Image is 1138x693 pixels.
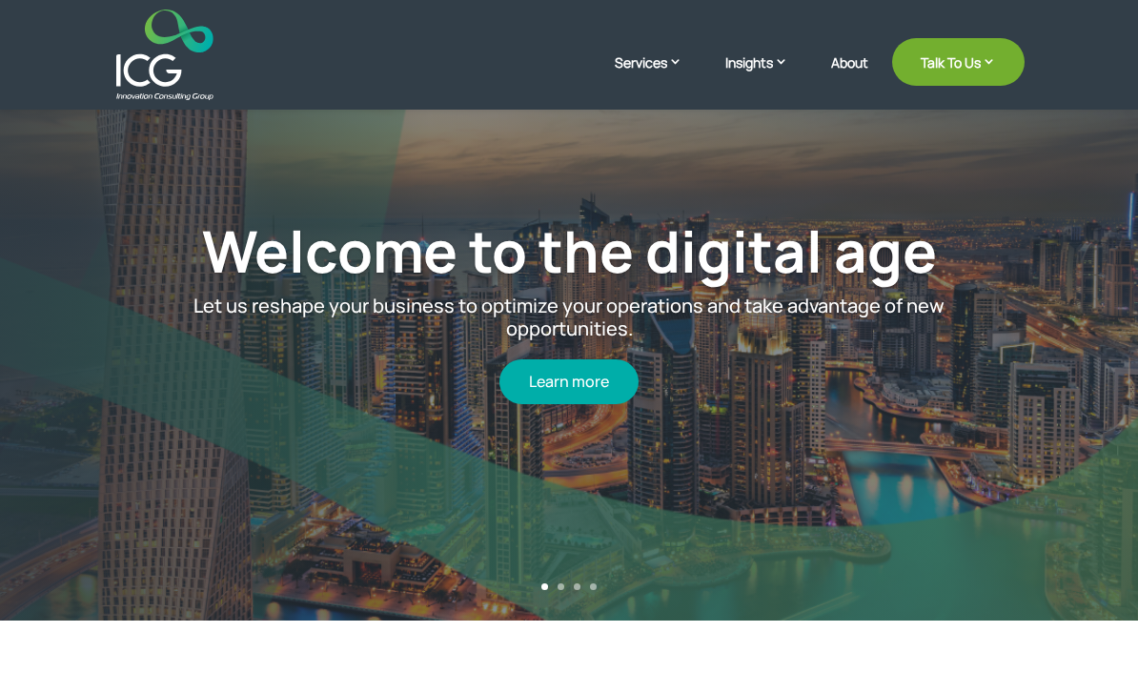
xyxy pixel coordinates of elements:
iframe: Chat Widget [1043,601,1138,693]
a: Insights [725,52,807,100]
a: 2 [558,583,564,590]
a: 3 [574,583,580,590]
a: 4 [590,583,597,590]
a: Learn more [499,359,639,404]
a: Welcome to the digital age [202,212,937,290]
a: 1 [541,583,548,590]
a: Services [615,52,701,100]
a: Talk To Us [892,38,1025,86]
span: Let us reshape your business to optimize your operations and take advantage of new opportunities. [193,293,945,341]
a: About [831,55,868,100]
img: ICG [116,10,213,100]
